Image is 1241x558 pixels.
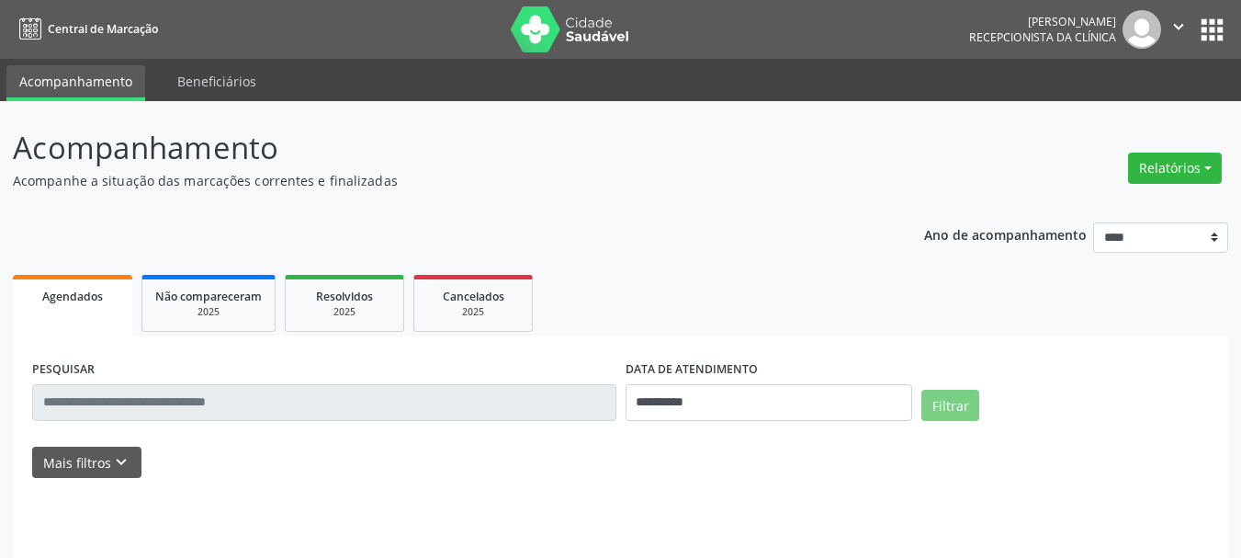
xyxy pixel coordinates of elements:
[1128,153,1222,184] button: Relatórios
[626,356,758,384] label: DATA DE ATENDIMENTO
[32,356,95,384] label: PESQUISAR
[164,65,269,97] a: Beneficiários
[427,305,519,319] div: 2025
[299,305,390,319] div: 2025
[13,14,158,44] a: Central de Marcação
[1161,10,1196,49] button: 
[13,171,863,190] p: Acompanhe a situação das marcações correntes e finalizadas
[13,125,863,171] p: Acompanhamento
[969,14,1116,29] div: [PERSON_NAME]
[316,289,373,304] span: Resolvidos
[32,447,141,479] button: Mais filtroskeyboard_arrow_down
[155,289,262,304] span: Não compareceram
[1168,17,1189,37] i: 
[155,305,262,319] div: 2025
[443,289,504,304] span: Cancelados
[1196,14,1228,46] button: apps
[6,65,145,101] a: Acompanhamento
[921,390,979,421] button: Filtrar
[111,452,131,473] i: keyboard_arrow_down
[1123,10,1161,49] img: img
[48,21,158,37] span: Central de Marcação
[924,222,1087,245] p: Ano de acompanhamento
[42,289,103,304] span: Agendados
[969,29,1116,45] span: Recepcionista da clínica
